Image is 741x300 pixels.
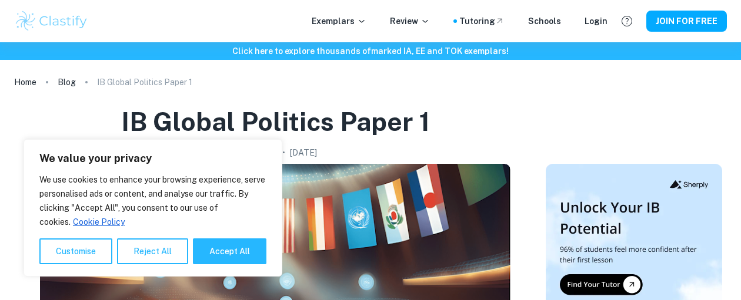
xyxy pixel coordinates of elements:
button: Reject All [117,238,188,264]
button: Help and Feedback [617,11,637,31]
a: Blog [58,74,76,90]
a: Home [14,74,36,90]
a: Login [585,15,608,28]
h1: IB Global Politics Paper 1 [121,105,430,139]
p: We value your privacy [39,151,266,166]
h2: [DATE] [290,146,317,159]
button: JOIN FOR FREE [646,11,727,32]
p: • [282,146,285,159]
a: Cookie Policy [72,217,125,227]
p: We use cookies to enhance your browsing experience, serve personalised ads or content, and analys... [39,173,266,229]
img: Clastify logo [14,9,89,33]
div: We value your privacy [24,139,282,277]
a: Schools [528,15,561,28]
h6: Click here to explore thousands of marked IA, EE and TOK exemplars ! [2,45,739,58]
p: Exemplars [312,15,366,28]
p: IB Global Politics Paper 1 [97,76,192,89]
button: Customise [39,238,112,264]
p: Review [390,15,430,28]
a: Tutoring [459,15,505,28]
button: Accept All [193,238,266,264]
